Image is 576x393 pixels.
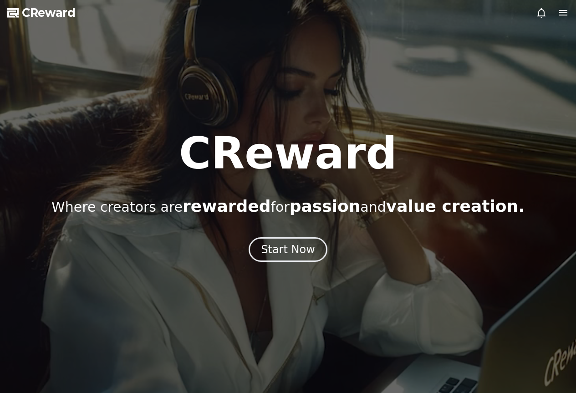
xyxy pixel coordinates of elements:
[261,242,315,257] div: Start Now
[183,197,270,215] span: rewarded
[22,5,76,20] span: CReward
[249,246,327,255] a: Start Now
[290,197,361,215] span: passion
[386,197,525,215] span: value creation.
[7,5,76,20] a: CReward
[249,237,327,262] button: Start Now
[179,132,397,175] h1: CReward
[51,197,525,215] p: Where creators are for and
